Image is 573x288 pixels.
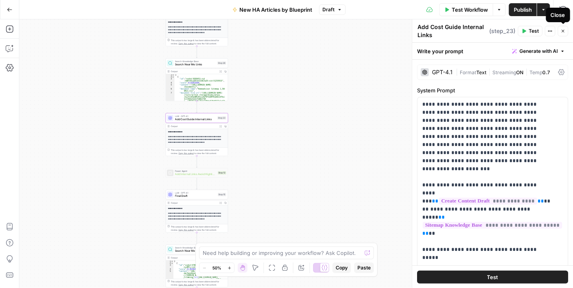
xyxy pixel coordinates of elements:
span: Search Knowledge Base [175,60,216,63]
span: Text [476,69,486,75]
div: 4 [166,269,174,271]
div: 2 [166,76,175,78]
div: 2 [166,263,174,265]
span: Streaming [492,69,516,75]
span: Copy the output [179,284,194,286]
button: Copy [332,263,351,273]
div: This output is too large & has been abbreviated for review. to view the full content. [171,225,226,232]
span: Search Near Me Links [175,63,216,67]
button: New HA Articles by Blueprint [228,3,318,16]
div: Step 13 [218,171,226,175]
span: New HA Articles by Blueprint [240,6,313,14]
div: Power AgentAdd Internal Links Avoid Highlights - ForkStep 13 [166,168,228,178]
button: Generate with AI [509,46,568,56]
textarea: Add Cost Guide Internal Links [417,23,487,39]
span: Test [487,273,498,281]
div: 4 [166,82,175,84]
div: 3 [166,265,174,269]
g: Edge from step_13 to step_15 [196,177,197,189]
g: Edge from step_15 to step_24 [196,232,197,244]
div: This output is too large & has been abbreviated for review. to view the full content. [171,280,226,286]
button: Publish [509,3,537,16]
span: Generate with AI [519,48,558,55]
div: Write your prompt [412,43,573,59]
div: Search Knowledge BaseSearch Near Me LinksStep 28Output[ { "id":"vsdid:5830453:rid :3mDYvKiyQVlOcG... [166,58,228,101]
div: 5 [166,84,175,88]
g: Edge from step_23 to step_13 [196,156,197,167]
div: 1 [166,74,175,76]
span: ( step_23 ) [489,27,515,35]
span: Copy the output [179,229,194,231]
label: System Prompt [417,86,568,94]
span: Search Knowledge Base [175,246,216,249]
span: Final Draft [175,194,216,198]
span: Add Internal Links Avoid Highlights - Fork [175,172,216,176]
div: 1 [166,261,174,263]
span: Toggle code folding, rows 1 through 87 [172,74,174,76]
span: | [523,68,529,76]
span: Publish [514,6,532,14]
span: Toggle code folding, rows 2 through 18 [172,76,174,78]
span: LLM · GPT-4.1 [175,115,216,118]
div: This output is too large & has been abbreviated for review. to view the full content. [171,39,226,45]
span: 50% [212,265,221,271]
span: LLM · GPT-4.1 [175,191,216,194]
g: Edge from step_28 to step_23 [196,101,197,113]
div: This output is too large & has been abbreviated for review. to view the full content. [171,148,226,155]
span: Search Near Me Links [175,249,216,253]
span: Add Cost Guide Internal Links [175,117,216,121]
span: Toggle code folding, rows 2 through 6 [171,263,174,265]
span: | [486,68,492,76]
g: Edge from step_19 to step_28 [196,46,197,58]
div: Step 15 [218,193,226,196]
span: Test Workflow [452,6,488,14]
span: Paste [357,264,371,271]
span: Copy the output [179,152,194,154]
span: Draft [323,6,335,13]
div: Output [171,125,217,128]
span: Toggle code folding, rows 1 through 7 [171,261,174,263]
span: ON [516,69,523,75]
span: 0.7 [542,69,550,75]
div: GPT-4.1 [432,69,453,75]
div: 3 [166,78,175,82]
span: Test [529,27,539,35]
div: Step 23 [218,116,226,120]
div: Output [171,201,217,205]
span: Power Agent [175,169,216,173]
div: Output [171,70,217,73]
div: Search Knowledge BaseSearch Near Me LinksStep 24Output[ { "id":"vsdid:5786061:rid:Vq2A_LqscaEZhw ... [166,245,228,288]
button: Test Workflow [439,3,493,16]
span: | [456,68,460,76]
div: Step 28 [218,61,226,65]
span: Format [460,69,476,75]
span: Copy the output [179,42,194,45]
span: Temp [529,69,542,75]
button: Paste [354,263,374,273]
button: Test [417,270,568,283]
div: Output [171,256,217,259]
button: Test [518,26,542,36]
span: Copy [336,264,348,271]
div: 7 [166,92,175,106]
button: Draft [319,4,346,15]
div: 6 [166,88,175,92]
